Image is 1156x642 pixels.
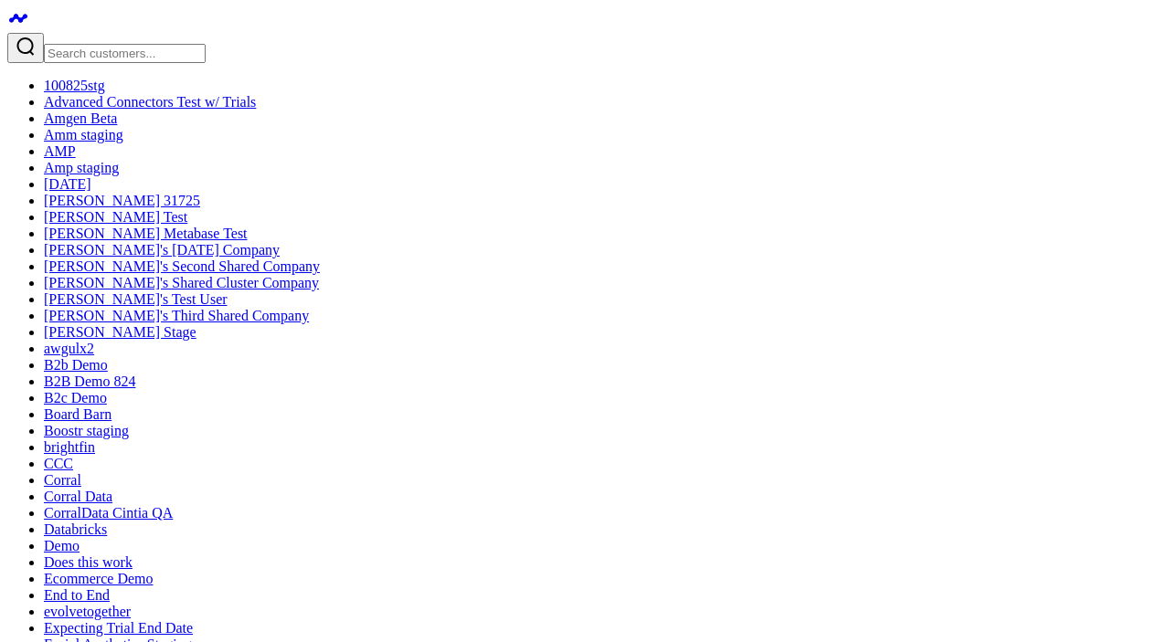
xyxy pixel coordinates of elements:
[44,275,319,290] a: [PERSON_NAME]'s Shared Cluster Company
[44,160,119,175] a: Amp staging
[44,357,108,373] a: B2b Demo
[44,291,228,307] a: [PERSON_NAME]'s Test User
[44,209,187,225] a: [PERSON_NAME] Test
[44,176,91,192] a: [DATE]
[44,423,129,438] a: Boostr staging
[44,489,112,504] a: Corral Data
[44,226,248,241] a: [PERSON_NAME] Metabase Test
[44,127,123,142] a: Amm staging
[44,44,206,63] input: Search customers input
[44,538,80,553] a: Demo
[44,406,111,422] a: Board Barn
[44,143,76,159] a: AMP
[44,604,131,619] a: evolvetogether
[44,242,280,258] a: [PERSON_NAME]'s [DATE] Company
[44,505,173,521] a: CorralData Cintia QA
[44,587,110,603] a: End to End
[44,390,107,405] a: B2c Demo
[44,374,135,389] a: B2B Demo 824
[44,258,320,274] a: [PERSON_NAME]'s Second Shared Company
[7,33,44,63] button: Search customers button
[44,521,107,537] a: Databricks
[44,554,133,570] a: Does this work
[44,620,193,636] a: Expecting Trial End Date
[44,439,95,455] a: brightfin
[44,472,81,488] a: Corral
[44,456,73,471] a: CCC
[44,324,196,340] a: [PERSON_NAME] Stage
[44,308,309,323] a: [PERSON_NAME]'s Third Shared Company
[44,111,117,126] a: Amgen Beta
[44,341,94,356] a: awgulx2
[44,94,256,110] a: Advanced Connectors Test w/ Trials
[44,78,105,93] a: 100825stg
[44,571,154,586] a: Ecommerce Demo
[44,193,200,208] a: [PERSON_NAME] 31725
